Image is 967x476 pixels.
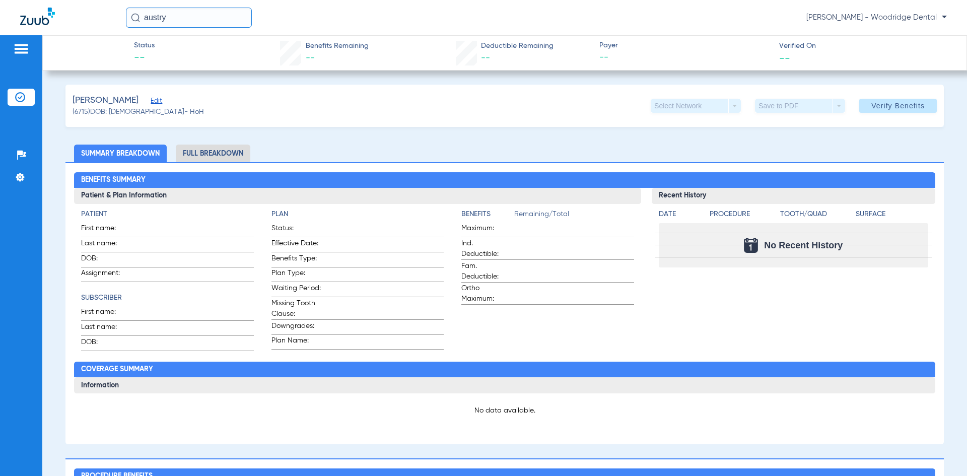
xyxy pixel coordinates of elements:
[271,209,444,220] h4: Plan
[599,40,771,51] span: Payer
[806,13,947,23] span: [PERSON_NAME] - Woodridge Dental
[481,41,554,51] span: Deductible Remaining
[306,41,369,51] span: Benefits Remaining
[779,41,950,51] span: Verified On
[176,145,250,162] li: Full Breakdown
[271,321,321,334] span: Downgrades:
[461,238,511,259] span: Ind. Deductible:
[73,94,139,107] span: [PERSON_NAME]
[780,209,852,223] app-breakdown-title: Tooth/Quad
[81,293,253,303] h4: Subscriber
[659,209,701,223] app-breakdown-title: Date
[461,261,511,282] span: Fam. Deductible:
[271,223,321,237] span: Status:
[271,238,321,252] span: Effective Date:
[856,209,928,220] h4: Surface
[73,107,204,117] span: (6715) DOB: [DEMOGRAPHIC_DATA] - HoH
[81,223,130,237] span: First name:
[306,53,315,62] span: --
[151,97,160,107] span: Edit
[599,51,771,64] span: --
[859,99,937,113] button: Verify Benefits
[81,307,130,320] span: First name:
[81,322,130,335] span: Last name:
[780,209,852,220] h4: Tooth/Quad
[461,209,514,220] h4: Benefits
[461,209,514,223] app-breakdown-title: Benefits
[74,362,935,378] h2: Coverage Summary
[81,405,928,416] p: No data available.
[514,209,634,223] span: Remaining/Total
[271,283,321,297] span: Waiting Period:
[871,102,925,110] span: Verify Benefits
[710,209,777,220] h4: Procedure
[856,209,928,223] app-breakdown-title: Surface
[74,145,167,162] li: Summary Breakdown
[13,43,29,55] img: hamburger-icon
[481,53,490,62] span: --
[74,377,935,393] h3: Information
[779,52,790,63] span: --
[744,238,758,253] img: Calendar
[81,337,130,351] span: DOB:
[81,253,130,267] span: DOB:
[74,188,641,204] h3: Patient & Plan Information
[710,209,777,223] app-breakdown-title: Procedure
[461,223,511,237] span: Maximum:
[271,253,321,267] span: Benefits Type:
[271,298,321,319] span: Missing Tooth Clause:
[134,40,155,51] span: Status
[81,209,253,220] h4: Patient
[134,51,155,65] span: --
[81,238,130,252] span: Last name:
[659,209,701,220] h4: Date
[271,335,321,349] span: Plan Name:
[126,8,252,28] input: Search for patients
[20,8,55,25] img: Zuub Logo
[652,188,935,204] h3: Recent History
[764,240,843,250] span: No Recent History
[271,268,321,282] span: Plan Type:
[74,172,935,188] h2: Benefits Summary
[131,13,140,22] img: Search Icon
[461,283,511,304] span: Ortho Maximum:
[81,268,130,282] span: Assignment:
